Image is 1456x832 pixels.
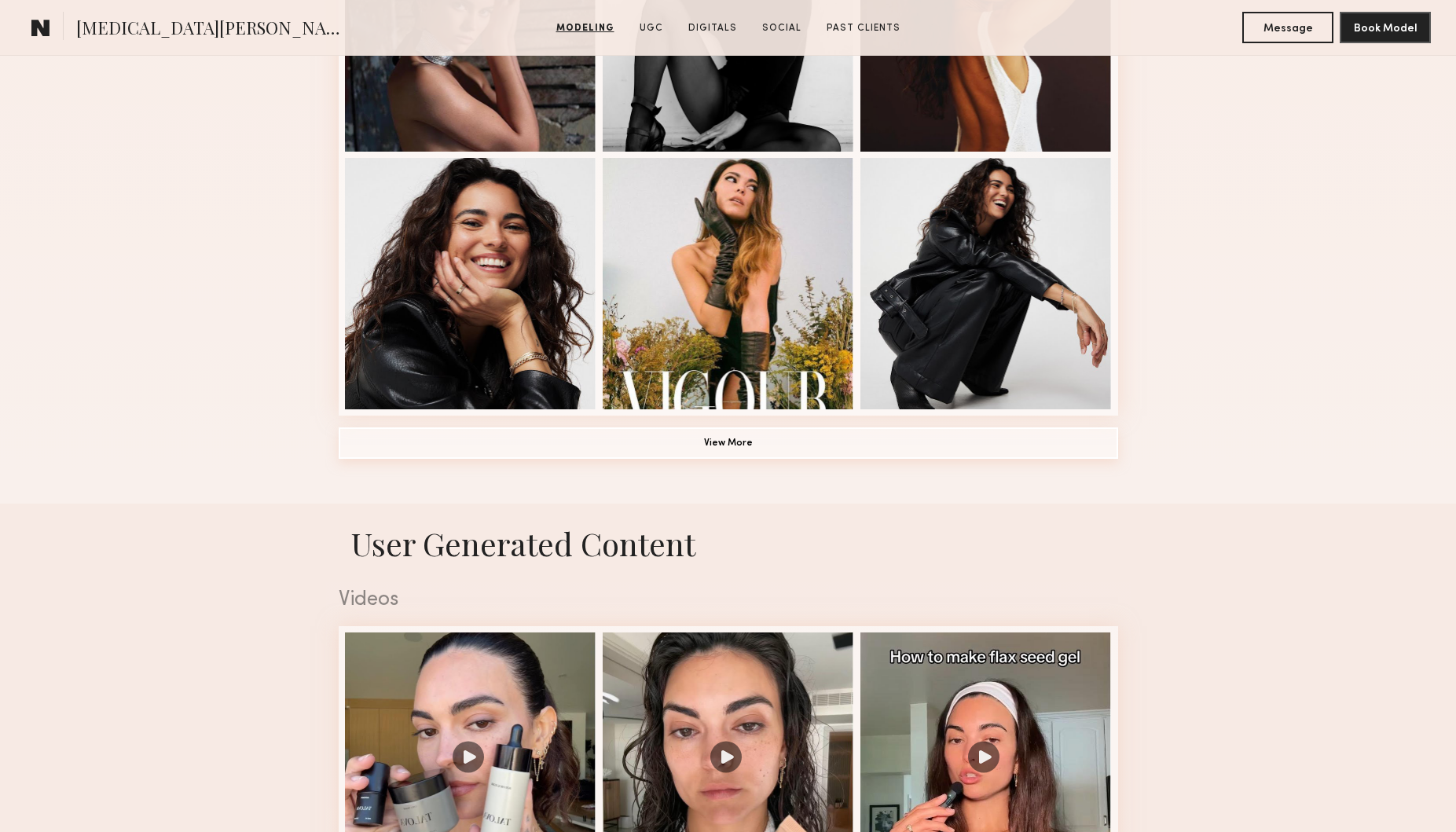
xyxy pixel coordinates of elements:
h1: User Generated Content [326,522,1131,564]
a: UGC [633,21,669,35]
button: View More [339,427,1118,459]
button: Book Model [1340,12,1431,43]
a: Modeling [550,21,621,35]
a: Social [756,21,808,35]
a: Past Clients [820,21,907,35]
a: Book Model [1340,20,1431,34]
a: Digitals [682,21,743,35]
div: Videos [339,590,1118,610]
span: [MEDICAL_DATA][PERSON_NAME] [76,16,348,43]
button: Message [1242,12,1333,43]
